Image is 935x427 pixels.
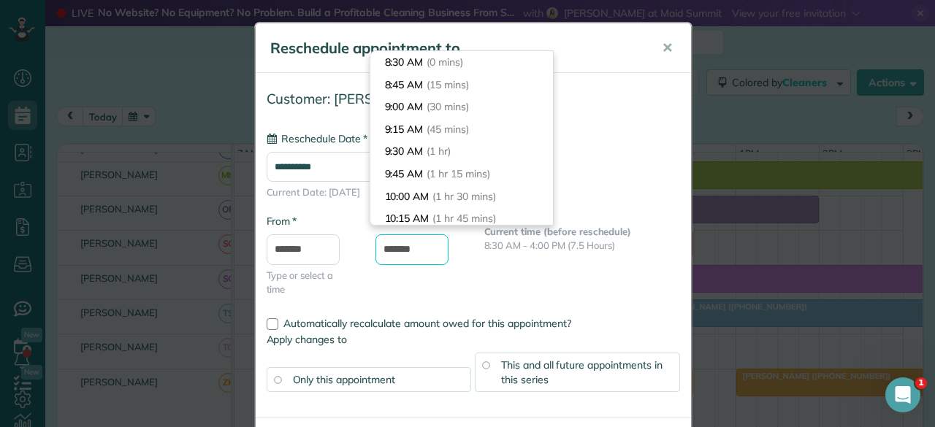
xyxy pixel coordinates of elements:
span: (1 hr 15 mins) [427,167,489,180]
span: (15 mins) [427,78,469,91]
span: Current Date: [DATE] [267,185,680,199]
input: This and all future appointments in this series [482,361,489,369]
span: (1 hr 45 mins) [432,212,495,225]
label: Apply changes to [267,332,680,347]
span: ✕ [662,39,673,56]
li: 10:15 AM [370,207,553,230]
span: (1 hr 30 mins) [432,190,495,203]
iframe: Intercom live chat [885,377,920,412]
b: Current time (before reschedule) [484,226,632,237]
span: (45 mins) [427,123,469,136]
span: Only this appointment [293,373,395,386]
span: Automatically recalculate amount owed for this appointment? [283,317,571,330]
h4: Customer: [PERSON_NAME] [267,91,680,107]
li: 10:00 AM [370,185,553,208]
span: This and all future appointments in this series [501,358,663,386]
span: 1 [915,377,927,389]
label: From [267,214,297,228]
span: (0 mins) [427,55,463,69]
li: 8:30 AM [370,51,553,74]
li: 9:45 AM [370,163,553,185]
span: (30 mins) [427,100,469,113]
h5: Reschedule appointment to... [270,38,641,58]
li: 9:30 AM [370,140,553,163]
input: Only this appointment [274,376,281,383]
span: (1 hr) [427,145,451,158]
li: 9:15 AM [370,118,553,141]
span: Type or select a time [267,269,354,296]
li: 8:45 AM [370,74,553,96]
p: 8:30 AM - 4:00 PM (7.5 Hours) [484,239,680,253]
label: Reschedule Date [267,131,367,146]
li: 9:00 AM [370,96,553,118]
